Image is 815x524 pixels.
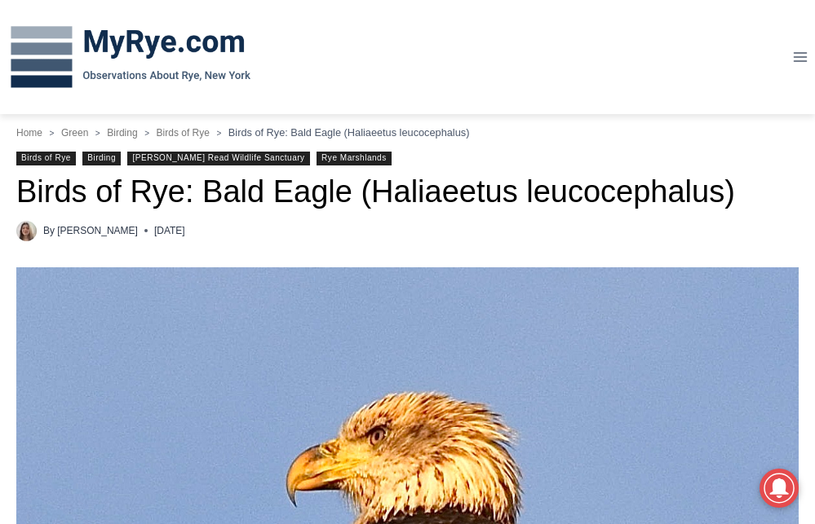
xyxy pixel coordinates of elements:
[16,174,799,211] h1: Birds of Rye: Bald Eagle (Haliaeetus leucocephalus)
[16,221,37,241] a: Author image
[107,127,137,139] a: Birding
[785,44,815,69] button: Open menu
[144,129,149,138] span: >
[82,152,121,165] a: Birding
[50,129,55,138] span: >
[16,125,799,141] nav: Breadcrumbs
[16,152,76,165] a: Birds of Rye
[57,225,138,236] a: [PERSON_NAME]
[154,223,185,239] time: [DATE]
[95,129,100,138] span: >
[127,152,309,165] a: [PERSON_NAME] Read Wildlife Sanctuary
[16,221,37,241] img: (PHOTO: MyRye.com intern Amélie Coghlan, 2025. Contributed.)
[16,127,42,139] a: Home
[228,126,470,139] span: Birds of Rye: Bald Eagle (Haliaeetus leucocephalus)
[43,223,55,239] span: By
[317,152,392,165] a: Rye Marshlands
[157,127,210,139] a: Birds of Rye
[61,127,88,139] a: Green
[216,129,221,138] span: >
